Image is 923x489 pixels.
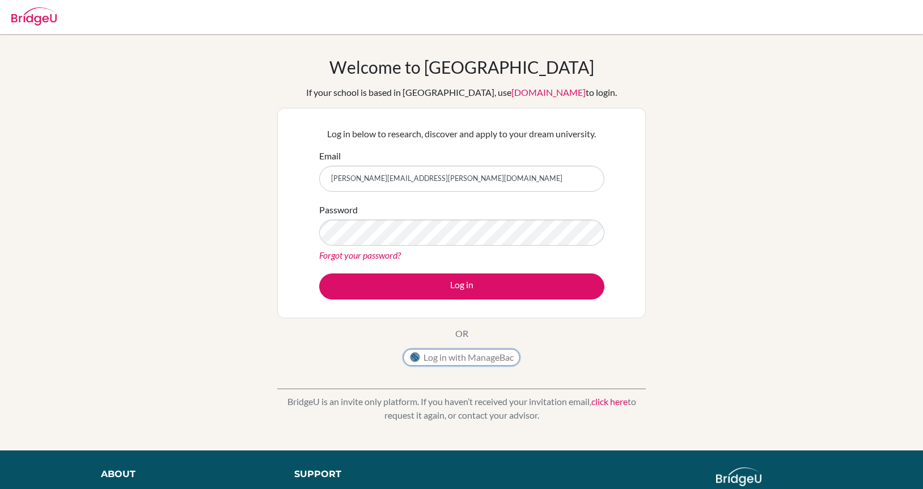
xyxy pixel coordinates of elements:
p: BridgeU is an invite only platform. If you haven’t received your invitation email, to request it ... [277,395,646,422]
img: logo_white@2x-f4f0deed5e89b7ecb1c2cc34c3e3d731f90f0f143d5ea2071677605dd97b5244.png [716,467,762,486]
a: [DOMAIN_NAME] [511,87,586,98]
p: OR [455,327,468,340]
a: Forgot your password? [319,250,401,260]
p: Log in below to research, discover and apply to your dream university. [319,127,604,141]
label: Password [319,203,358,217]
img: Bridge-U [11,7,57,26]
a: click here [591,396,628,407]
h1: Welcome to [GEOGRAPHIC_DATA] [329,57,594,77]
div: About [101,467,268,481]
div: Support [294,467,450,481]
label: Email [319,149,341,163]
div: If your school is based in [GEOGRAPHIC_DATA], use to login. [306,86,617,99]
button: Log in with ManageBac [403,349,520,366]
button: Log in [319,273,604,300]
